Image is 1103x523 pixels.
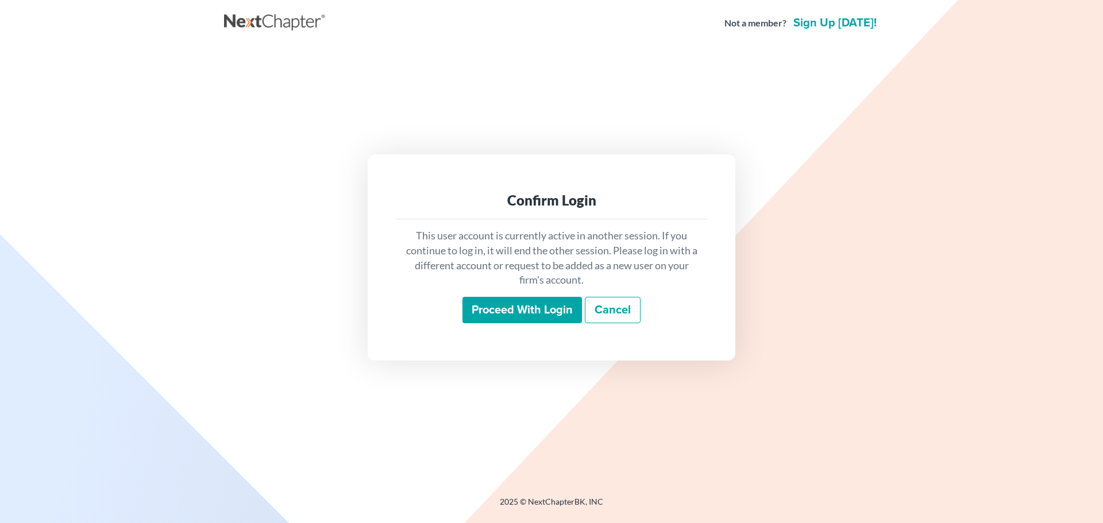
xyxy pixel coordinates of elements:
[585,297,641,323] a: Cancel
[724,17,786,30] strong: Not a member?
[404,228,699,288] p: This user account is currently active in another session. If you continue to log in, it will end ...
[462,297,582,323] input: Proceed with login
[791,17,879,29] a: Sign up [DATE]!
[404,191,699,210] div: Confirm Login
[224,496,879,517] div: 2025 © NextChapterBK, INC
